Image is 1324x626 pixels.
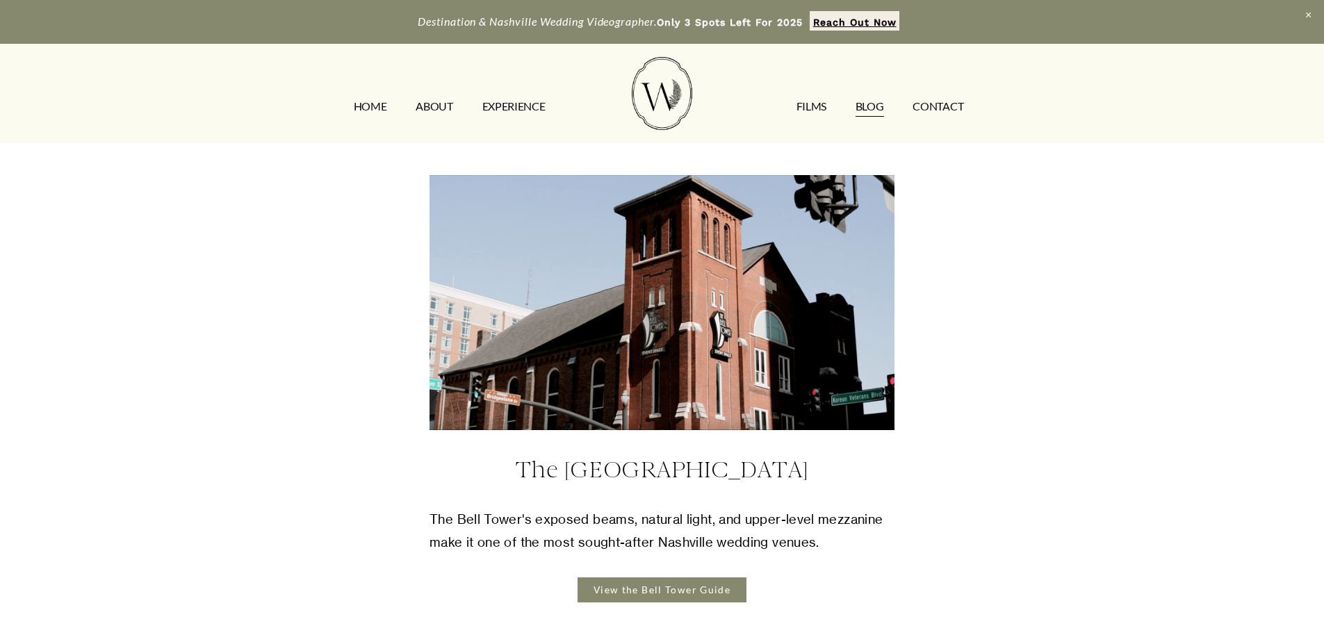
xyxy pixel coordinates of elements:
strong: Reach Out Now [813,17,897,28]
a: ABOUT [416,95,452,117]
p: The Bell Tower's exposed beams, natural light, and upper-level mezzanine make it one of the most ... [430,508,894,554]
img: Wild Fern Weddings [632,57,692,130]
a: View the Bell Tower Guide [578,577,747,602]
a: EXPERIENCE [482,95,546,117]
a: Reach Out Now [810,11,899,31]
h4: The [GEOGRAPHIC_DATA] [430,454,894,486]
a: CONTACT [913,95,963,117]
a: FILMS [796,95,826,117]
a: Blog [856,95,884,117]
a: HOME [354,95,387,117]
